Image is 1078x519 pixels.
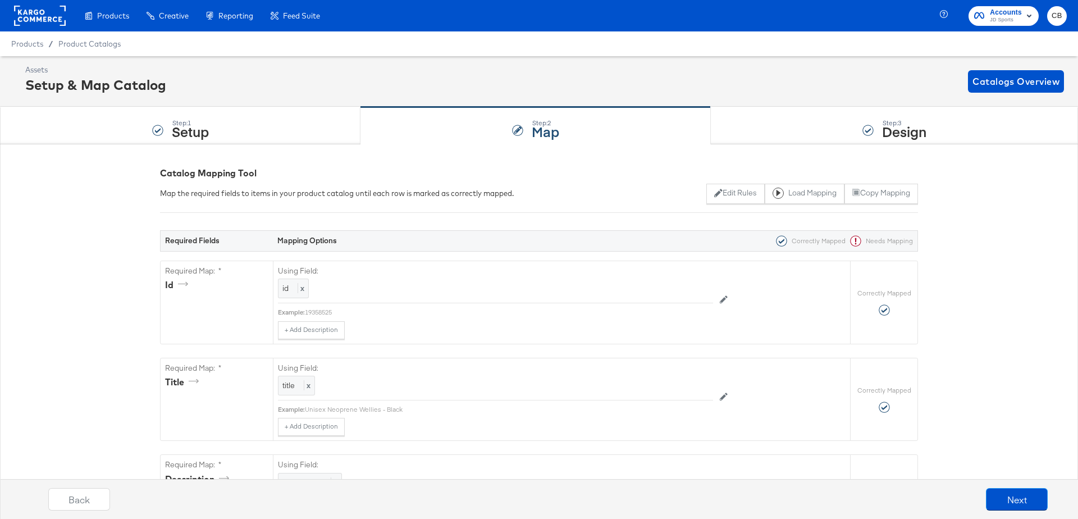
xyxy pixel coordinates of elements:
[25,75,166,94] div: Setup & Map Catalog
[165,279,192,292] div: id
[304,380,310,390] span: x
[882,122,926,140] strong: Design
[48,488,110,511] button: Back
[1047,6,1067,26] button: CB
[218,11,253,20] span: Reporting
[765,184,844,204] button: Load Mapping
[857,386,911,395] label: Correctly Mapped
[282,283,289,293] span: id
[990,7,1022,19] span: Accounts
[706,184,764,204] button: Edit Rules
[160,188,514,199] div: Map the required fields to items in your product catalog until each row is marked as correctly ma...
[969,6,1039,26] button: AccountsJD Sports
[305,308,713,317] div: 19358525
[43,39,58,48] span: /
[277,235,337,245] strong: Mapping Options
[165,376,203,389] div: title
[771,235,846,247] div: Correctly Mapped
[11,39,43,48] span: Products
[968,70,1064,93] button: Catalogs Overview
[172,119,209,127] div: Step: 1
[165,235,220,245] strong: Required Fields
[972,74,1059,89] span: Catalogs Overview
[160,167,918,180] div: Catalog Mapping Tool
[278,266,713,276] label: Using Field:
[58,39,121,48] a: Product Catalogs
[1052,10,1062,22] span: CB
[283,11,320,20] span: Feed Suite
[278,418,345,436] button: + Add Description
[97,11,129,20] span: Products
[532,122,559,140] strong: Map
[278,363,713,374] label: Using Field:
[986,488,1048,511] button: Next
[278,308,305,317] div: Example:
[25,65,166,75] div: Assets
[857,289,911,298] label: Correctly Mapped
[165,266,268,276] label: Required Map: *
[159,11,189,20] span: Creative
[165,459,268,470] label: Required Map: *
[990,16,1022,25] span: JD Sports
[882,119,926,127] div: Step: 3
[278,459,713,470] label: Using Field:
[282,380,295,390] span: title
[278,321,345,339] button: + Add Description
[298,283,304,293] span: x
[172,122,209,140] strong: Setup
[844,184,918,204] button: Copy Mapping
[305,405,713,414] div: Unisex Neoprene Wellies - Black
[846,235,913,247] div: Needs Mapping
[278,405,305,414] div: Example:
[532,119,559,127] div: Step: 2
[165,363,268,374] label: Required Map: *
